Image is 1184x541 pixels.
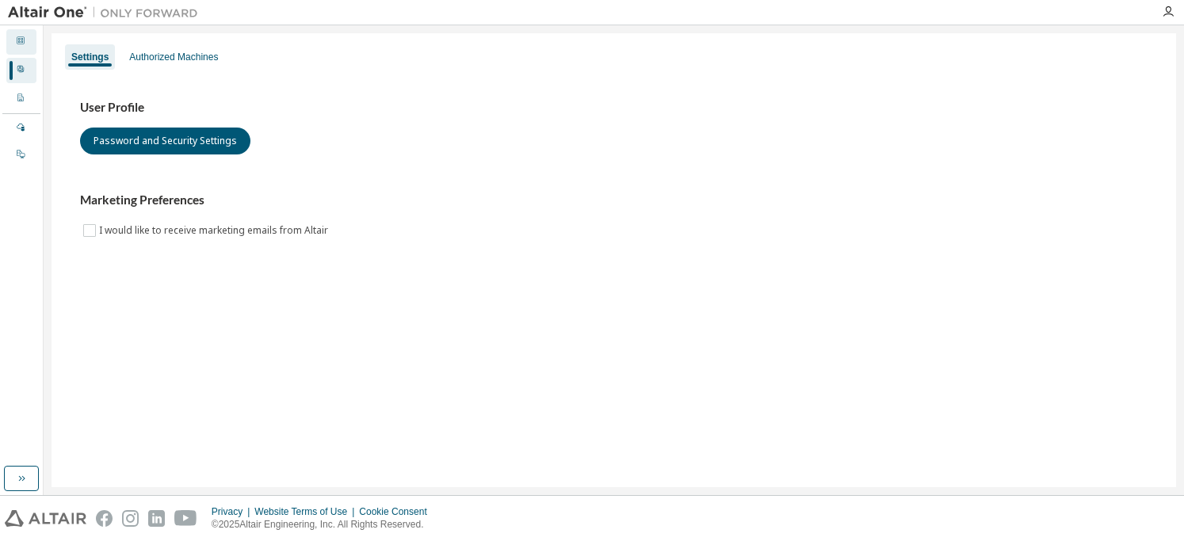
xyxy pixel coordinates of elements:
h3: Marketing Preferences [80,192,1148,208]
div: Authorized Machines [129,51,218,63]
div: Privacy [212,505,254,518]
img: youtube.svg [174,510,197,527]
img: linkedin.svg [148,510,165,527]
img: instagram.svg [122,510,139,527]
p: © 2025 Altair Engineering, Inc. All Rights Reserved. [212,518,437,531]
button: Password and Security Settings [80,128,250,154]
div: Managed [6,116,36,141]
div: Cookie Consent [359,505,436,518]
div: Dashboard [6,29,36,55]
img: Altair One [8,5,206,21]
h3: User Profile [80,100,1148,116]
div: User Profile [6,58,36,83]
img: facebook.svg [96,510,113,527]
div: Website Terms of Use [254,505,359,518]
div: On Prem [6,143,36,168]
div: Settings [71,51,109,63]
img: altair_logo.svg [5,510,86,527]
label: I would like to receive marketing emails from Altair [99,221,331,240]
div: Company Profile [6,86,36,112]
